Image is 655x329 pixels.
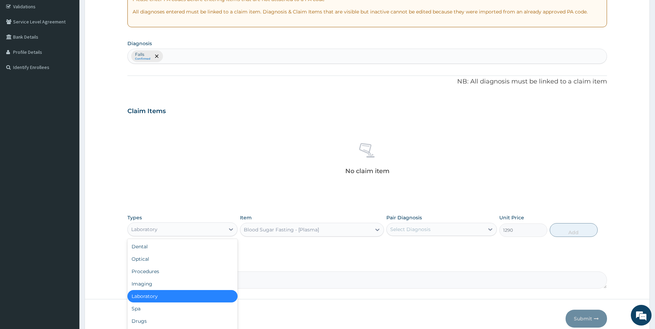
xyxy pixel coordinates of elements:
div: Laboratory [127,290,238,302]
div: Minimize live chat window [113,3,130,20]
label: Diagnosis [127,40,152,47]
label: Unit Price [499,214,524,221]
button: Add [550,223,598,237]
div: Procedures [127,265,238,278]
label: Types [127,215,142,221]
p: Falls [135,52,151,57]
span: remove selection option [154,53,160,59]
div: Chat with us now [36,39,116,48]
label: Item [240,214,252,221]
button: Submit [566,310,607,328]
p: All diagnoses entered must be linked to a claim item. Diagnosis & Claim Items that are visible bu... [133,8,602,15]
label: Pair Diagnosis [386,214,422,221]
p: NB: All diagnosis must be linked to a claim item [127,77,607,86]
div: Optical [127,253,238,265]
img: d_794563401_company_1708531726252_794563401 [13,34,28,52]
div: Drugs [127,315,238,327]
div: Blood Sugar Fasting - [Plasma] [244,226,319,233]
div: Dental [127,240,238,253]
textarea: Type your message and hit 'Enter' [3,188,132,212]
div: Spa [127,302,238,315]
div: Imaging [127,278,238,290]
label: Comment [127,262,607,268]
span: We're online! [40,87,95,157]
p: No claim item [345,168,389,175]
div: Select Diagnosis [390,226,431,233]
div: Laboratory [131,226,157,233]
h3: Claim Items [127,108,166,115]
small: Confirmed [135,57,151,61]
